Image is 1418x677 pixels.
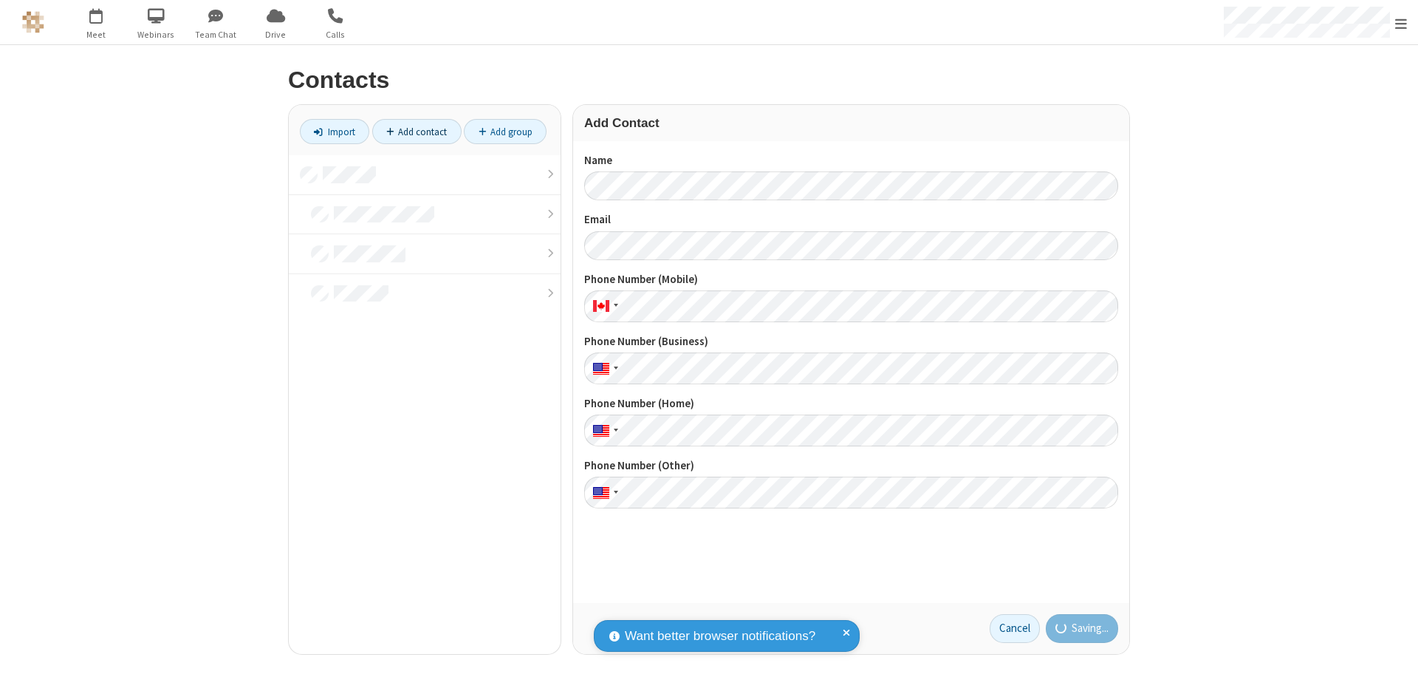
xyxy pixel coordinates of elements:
[625,627,815,646] span: Want better browser notifications?
[584,290,623,322] div: Canada: + 1
[584,477,623,508] div: United States: + 1
[1072,620,1109,637] span: Saving...
[584,353,623,384] div: United States: + 1
[129,28,184,41] span: Webinars
[584,333,1118,350] label: Phone Number (Business)
[1046,614,1119,644] button: Saving...
[308,28,363,41] span: Calls
[990,614,1040,644] a: Cancel
[248,28,304,41] span: Drive
[584,271,1118,288] label: Phone Number (Mobile)
[584,395,1118,412] label: Phone Number (Home)
[300,119,369,144] a: Import
[288,67,1130,93] h2: Contacts
[584,415,623,446] div: United States: + 1
[69,28,124,41] span: Meet
[584,152,1118,169] label: Name
[188,28,244,41] span: Team Chat
[464,119,547,144] a: Add group
[1381,639,1407,667] iframe: Chat
[22,11,44,33] img: QA Selenium DO NOT DELETE OR CHANGE
[584,116,1118,130] h3: Add Contact
[584,457,1118,474] label: Phone Number (Other)
[372,119,462,144] a: Add contact
[584,211,1118,228] label: Email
